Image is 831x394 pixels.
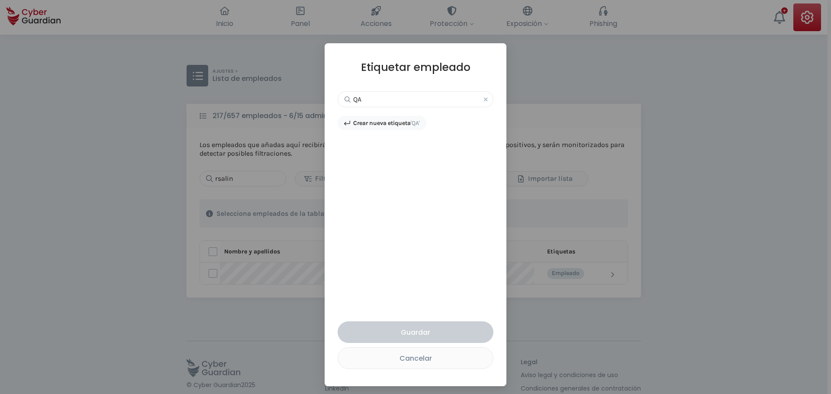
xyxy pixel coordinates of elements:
span: 'QA' [411,119,420,127]
button: Crear nueva etiqueta'QA' [338,116,426,130]
button: Cancelar [338,347,493,369]
div: Guardar [344,327,487,338]
div: Cancelar [345,353,486,364]
strong: Crear nueva etiqueta [353,119,411,127]
h1: Etiquetar empleado [338,61,493,74]
button: Guardar [338,321,493,343]
input: Busca o crea una etiqueta [338,91,493,107]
